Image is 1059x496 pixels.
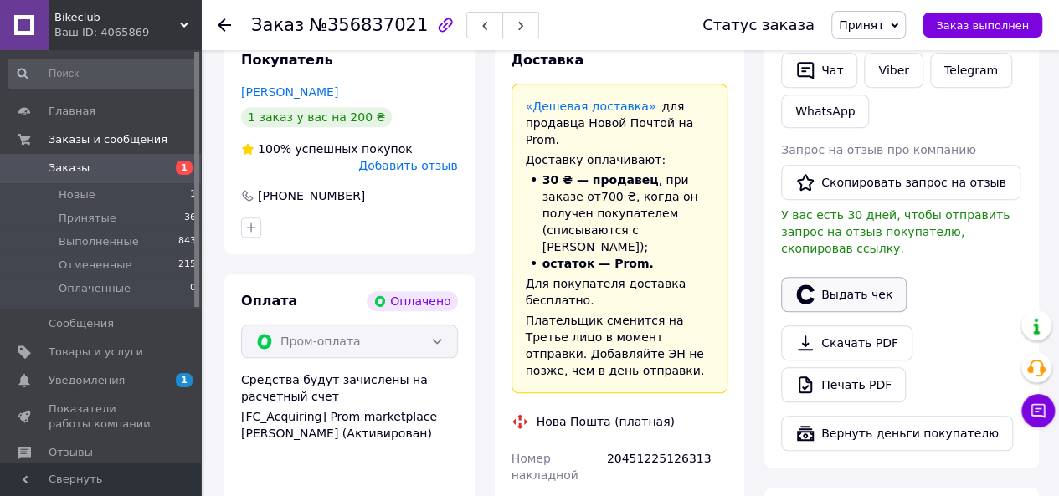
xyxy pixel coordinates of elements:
span: Запрос на отзыв про компанию [781,143,976,156]
input: Поиск [8,59,198,89]
a: Viber [864,53,923,88]
a: «Дешевая доставка» [526,100,656,113]
span: 1 [190,187,196,202]
span: Номер накладной [512,452,578,482]
span: Уведомления [49,373,125,388]
span: 100% [258,142,291,156]
div: успешных покупок [241,141,413,157]
span: остаток — Prom. [542,257,654,270]
span: Оплаченные [59,281,131,296]
span: Доставка [512,52,584,68]
span: Выполненные [59,234,139,249]
span: Добавить отзыв [358,159,457,172]
a: Печать PDF [781,367,906,402]
span: Заказ [251,15,304,35]
span: Заказ выполнен [936,19,1029,32]
div: 1 заказ у вас на 200 ₴ [241,107,392,127]
div: Доставку оплачивают: [526,151,714,168]
a: [PERSON_NAME] [241,85,338,99]
button: Заказ выполнен [923,13,1042,38]
span: 36 [184,211,196,226]
li: , при заказе от 700 ₴ , когда он получен покупателем (списываются с [PERSON_NAME]); [526,171,714,255]
span: Заказы и сообщения [49,132,167,147]
span: Сообщения [49,316,114,331]
span: Принят [839,18,884,32]
button: Выдать чек [781,277,907,312]
span: Покупатель [241,52,332,68]
span: Новые [59,187,95,202]
div: Оплачено [367,291,457,311]
span: Товары и услуги [49,345,143,360]
div: Статус заказа [702,17,815,33]
span: Показатели работы компании [49,401,155,432]
div: [FC_Acquiring] Prom marketplace [PERSON_NAME] (Активирован) [241,408,458,442]
button: Чат [781,53,857,88]
span: 1 [176,373,193,387]
div: Средства будут зачислены на расчетный счет [241,371,458,442]
div: Плательщик сменится на Третье лицо в момент отправки. Добавляйте ЭН не позже, чем в день отправки. [526,312,714,379]
button: Вернуть деньги покупателю [781,416,1013,451]
span: 30 ₴ — продавец [542,173,659,187]
span: Заказы [49,161,90,176]
a: WhatsApp [781,95,869,128]
span: Принятые [59,211,116,226]
div: Нова Пошта (платная) [532,413,679,430]
div: Для покупателя доставка бесплатно. [526,275,714,309]
span: 0 [190,281,196,296]
span: Отзывы [49,445,93,460]
div: Ваш ID: 4065869 [54,25,201,40]
span: 843 [178,234,196,249]
button: Чат с покупателем [1021,394,1055,427]
div: [PHONE_NUMBER] [256,187,367,204]
button: Скопировать запрос на отзыв [781,165,1020,200]
span: У вас есть 30 дней, чтобы отправить запрос на отзыв покупателю, скопировав ссылку. [781,208,1010,255]
span: 215 [178,258,196,273]
span: Главная [49,104,95,119]
a: Telegram [930,53,1012,88]
span: 1 [176,161,193,175]
div: Вернуться назад [218,17,231,33]
span: Оплата [241,293,297,309]
div: 20451225126313 [604,443,731,490]
div: для продавца Новой Почтой на Prom. [526,98,714,148]
a: Скачать PDF [781,325,912,360]
span: Bikeclub [54,10,180,25]
span: №356837021 [309,15,428,35]
span: Отмененные [59,258,131,273]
